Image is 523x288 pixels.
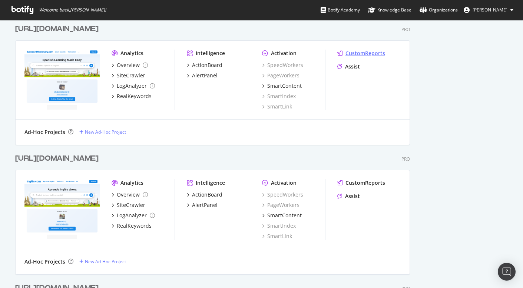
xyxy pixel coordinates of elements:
a: LogAnalyzer [112,82,155,90]
div: [URL][DOMAIN_NAME] [15,153,99,164]
span: John McLendon [473,7,507,13]
div: AlertPanel [192,201,218,209]
div: [URL][DOMAIN_NAME] [15,24,99,34]
img: https://www.spanishdict.com/ [24,50,100,110]
div: Intelligence [196,50,225,57]
a: Overview [112,61,148,69]
a: [URL][DOMAIN_NAME] [15,153,102,164]
div: Activation [271,50,297,57]
a: SmartLink [262,103,292,110]
div: Ad-Hoc Projects [24,128,65,136]
a: AlertPanel [187,201,218,209]
a: PageWorkers [262,72,299,79]
div: New Ad-Hoc Project [85,129,126,135]
a: SiteCrawler [112,72,145,79]
a: SmartContent [262,82,302,90]
a: [URL][DOMAIN_NAME] [15,24,102,34]
div: AlertPanel [192,72,218,79]
a: ActionBoard [187,191,222,198]
div: LogAnalyzer [117,212,147,219]
div: New Ad-Hoc Project [85,258,126,265]
a: SmartContent [262,212,302,219]
div: Analytics [120,50,143,57]
div: CustomReports [345,179,385,187]
a: AlertPanel [187,72,218,79]
a: SmartIndex [262,222,296,230]
button: [PERSON_NAME] [458,4,519,16]
a: New Ad-Hoc Project [79,129,126,135]
div: Assist [345,63,360,70]
div: Assist [345,192,360,200]
div: CustomReports [345,50,385,57]
div: ActionBoard [192,61,222,69]
a: Assist [337,63,360,70]
div: Analytics [120,179,143,187]
a: New Ad-Hoc Project [79,258,126,265]
div: Botify Academy [321,6,360,14]
div: Ad-Hoc Projects [24,258,65,265]
a: CustomReports [337,50,385,57]
a: SiteCrawler [112,201,145,209]
a: PageWorkers [262,201,299,209]
a: CustomReports [337,179,385,187]
a: ActionBoard [187,61,222,69]
div: SiteCrawler [117,72,145,79]
div: Pro [401,26,410,33]
span: Welcome back, [PERSON_NAME] ! [39,7,106,13]
div: Pro [401,156,410,162]
div: ActionBoard [192,191,222,198]
div: Organizations [420,6,458,14]
a: Assist [337,192,360,200]
div: Intelligence [196,179,225,187]
a: SpeedWorkers [262,191,303,198]
div: Knowledge Base [368,6,411,14]
div: Activation [271,179,297,187]
div: Overview [117,191,140,198]
div: RealKeywords [117,222,152,230]
a: SmartLink [262,232,292,240]
div: Open Intercom Messenger [498,263,516,281]
a: RealKeywords [112,93,152,100]
img: https://www.ingles.com/ [24,179,100,239]
a: LogAnalyzer [112,212,155,219]
div: RealKeywords [117,93,152,100]
div: Overview [117,61,140,69]
div: LogAnalyzer [117,82,147,90]
a: Overview [112,191,148,198]
div: SmartContent [267,82,302,90]
div: SmartContent [267,212,302,219]
a: SmartIndex [262,93,296,100]
a: RealKeywords [112,222,152,230]
div: SiteCrawler [117,201,145,209]
a: SpeedWorkers [262,61,303,69]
